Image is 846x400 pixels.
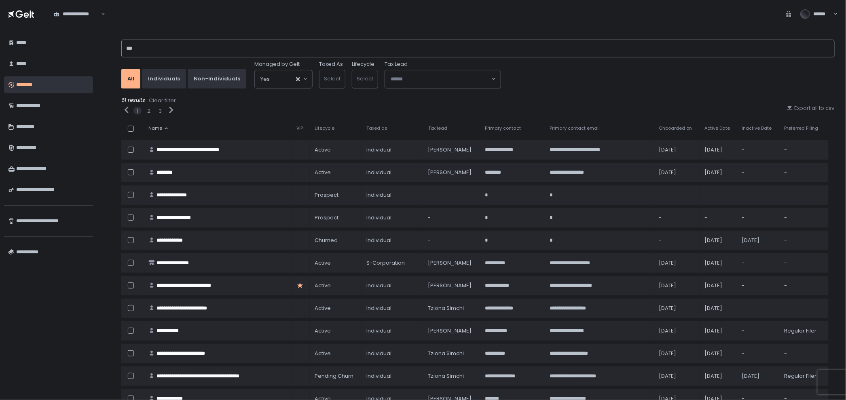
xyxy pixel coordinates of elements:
[315,305,331,312] span: active
[428,373,476,380] div: Tziona Simchi
[428,146,476,154] div: [PERSON_NAME]
[784,373,824,380] div: Regular Filer
[787,105,835,112] button: Export all to csv
[428,282,476,289] div: [PERSON_NAME]
[315,373,353,380] span: pending Churn
[784,192,824,199] div: -
[742,350,775,357] div: -
[550,125,600,131] span: Primary contact email
[704,282,732,289] div: [DATE]
[366,214,419,221] div: Individual
[659,373,695,380] div: [DATE]
[742,305,775,312] div: -
[659,237,695,244] div: -
[659,259,695,267] div: [DATE]
[147,107,150,115] button: 2
[428,327,476,335] div: [PERSON_NAME]
[742,146,775,154] div: -
[315,282,331,289] span: active
[159,107,162,115] button: 3
[704,305,732,312] div: [DATE]
[428,125,448,131] span: Tax lead
[428,350,476,357] div: Tziona Simchi
[659,146,695,154] div: [DATE]
[428,305,476,312] div: Tziona Simchi
[784,125,818,131] span: Preferred Filing
[315,146,331,154] span: active
[659,125,692,131] span: Onboarded on
[659,282,695,289] div: [DATE]
[121,69,140,88] button: All
[485,125,521,131] span: Primary contact
[428,259,476,267] div: [PERSON_NAME]
[315,125,334,131] span: Lifecycle
[742,214,775,221] div: -
[315,350,331,357] span: active
[121,97,835,105] div: 61 results
[704,125,730,131] span: Active Date
[742,282,775,289] div: -
[391,75,491,83] input: Search for option
[315,169,331,176] span: active
[784,237,824,244] div: -
[784,259,824,267] div: -
[704,169,732,176] div: [DATE]
[784,214,824,221] div: -
[385,70,501,88] div: Search for option
[704,214,732,221] div: -
[194,75,240,82] div: Non-Individuals
[366,282,419,289] div: Individual
[137,107,138,115] button: 1
[315,327,331,335] span: active
[784,350,824,357] div: -
[428,192,476,199] div: -
[742,373,775,380] div: [DATE]
[385,61,408,68] span: Tax Lead
[324,75,341,82] span: Select
[659,192,695,199] div: -
[255,70,312,88] div: Search for option
[742,327,775,335] div: -
[704,373,732,380] div: [DATE]
[704,259,732,267] div: [DATE]
[366,169,419,176] div: Individual
[659,350,695,357] div: [DATE]
[315,214,338,221] span: prospect
[659,305,695,312] div: [DATE]
[704,237,732,244] div: [DATE]
[315,237,338,244] span: churned
[270,75,295,83] input: Search for option
[428,214,476,221] div: -
[659,214,695,221] div: -
[366,259,419,267] div: S-Corporation
[148,97,176,105] button: Clear filter
[659,169,695,176] div: [DATE]
[742,169,775,176] div: -
[704,192,732,199] div: -
[704,350,732,357] div: [DATE]
[704,146,732,154] div: [DATE]
[366,373,419,380] div: Individual
[357,75,373,82] span: Select
[319,61,343,68] label: Taxed As
[315,192,338,199] span: prospect
[366,125,387,131] span: Taxed as
[148,125,162,131] span: Name
[784,327,824,335] div: Regular Filer
[366,237,419,244] div: Individual
[148,75,180,82] div: Individuals
[296,77,300,81] button: Clear Selected
[149,97,176,104] div: Clear filter
[742,192,775,199] div: -
[784,282,824,289] div: -
[742,237,775,244] div: [DATE]
[366,146,419,154] div: Individual
[260,75,270,83] span: Yes
[127,75,134,82] div: All
[659,327,695,335] div: [DATE]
